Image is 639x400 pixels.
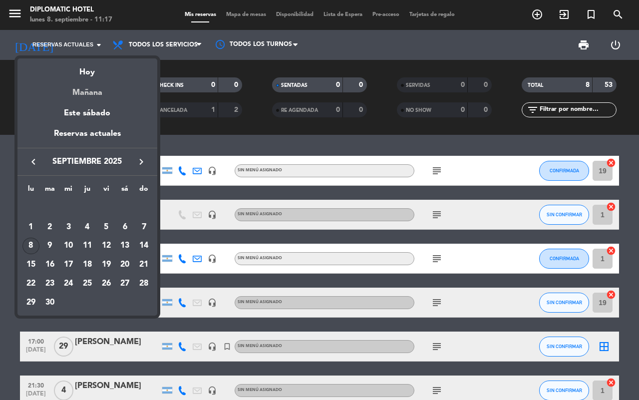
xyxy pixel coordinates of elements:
[135,256,152,273] div: 21
[79,238,96,255] div: 11
[79,275,96,292] div: 25
[21,255,40,274] td: 15 de septiembre de 2025
[22,294,39,311] div: 29
[134,274,153,293] td: 28 de septiembre de 2025
[98,219,115,236] div: 5
[59,183,78,199] th: miércoles
[17,79,157,99] div: Mañana
[116,274,135,293] td: 27 de septiembre de 2025
[78,274,97,293] td: 25 de septiembre de 2025
[78,237,97,256] td: 11 de septiembre de 2025
[60,219,77,236] div: 3
[78,183,97,199] th: jueves
[135,275,152,292] div: 28
[116,219,133,236] div: 6
[42,155,132,168] span: septiembre 2025
[41,238,58,255] div: 9
[79,256,96,273] div: 18
[21,183,40,199] th: lunes
[40,293,59,312] td: 30 de septiembre de 2025
[134,237,153,256] td: 14 de septiembre de 2025
[135,156,147,168] i: keyboard_arrow_right
[134,218,153,237] td: 7 de septiembre de 2025
[59,274,78,293] td: 24 de septiembre de 2025
[59,218,78,237] td: 3 de septiembre de 2025
[21,218,40,237] td: 1 de septiembre de 2025
[21,199,153,218] td: SEP.
[98,238,115,255] div: 12
[59,255,78,274] td: 17 de septiembre de 2025
[40,237,59,256] td: 9 de septiembre de 2025
[97,274,116,293] td: 26 de septiembre de 2025
[24,155,42,168] button: keyboard_arrow_left
[116,238,133,255] div: 13
[17,58,157,79] div: Hoy
[116,183,135,199] th: sábado
[27,156,39,168] i: keyboard_arrow_left
[41,256,58,273] div: 16
[21,293,40,312] td: 29 de septiembre de 2025
[134,255,153,274] td: 21 de septiembre de 2025
[22,275,39,292] div: 22
[22,256,39,273] div: 15
[116,256,133,273] div: 20
[132,155,150,168] button: keyboard_arrow_right
[40,274,59,293] td: 23 de septiembre de 2025
[41,294,58,311] div: 30
[59,237,78,256] td: 10 de septiembre de 2025
[22,219,39,236] div: 1
[116,275,133,292] div: 27
[97,237,116,256] td: 12 de septiembre de 2025
[41,219,58,236] div: 2
[98,275,115,292] div: 26
[17,127,157,148] div: Reservas actuales
[78,218,97,237] td: 4 de septiembre de 2025
[60,256,77,273] div: 17
[40,218,59,237] td: 2 de septiembre de 2025
[78,255,97,274] td: 18 de septiembre de 2025
[17,99,157,127] div: Este sábado
[97,183,116,199] th: viernes
[116,237,135,256] td: 13 de septiembre de 2025
[41,275,58,292] div: 23
[134,183,153,199] th: domingo
[116,255,135,274] td: 20 de septiembre de 2025
[22,238,39,255] div: 8
[98,256,115,273] div: 19
[135,219,152,236] div: 7
[60,275,77,292] div: 24
[21,274,40,293] td: 22 de septiembre de 2025
[40,183,59,199] th: martes
[40,255,59,274] td: 16 de septiembre de 2025
[116,218,135,237] td: 6 de septiembre de 2025
[60,238,77,255] div: 10
[97,218,116,237] td: 5 de septiembre de 2025
[79,219,96,236] div: 4
[97,255,116,274] td: 19 de septiembre de 2025
[135,238,152,255] div: 14
[21,237,40,256] td: 8 de septiembre de 2025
